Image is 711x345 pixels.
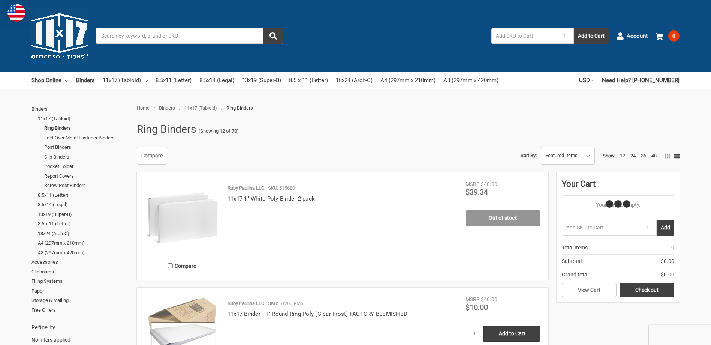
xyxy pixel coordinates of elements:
[579,72,594,88] a: USD
[242,72,281,88] a: 13x19 (Super-B)
[466,295,480,303] div: MSRP
[31,104,129,114] a: Binders
[38,210,129,219] a: 13x19 (Super-B)
[44,152,129,162] a: Clip Binders
[481,296,497,302] span: $40.00
[7,4,25,22] img: duty and tax information for United States
[31,295,129,305] a: Storage & Mailing
[31,323,129,343] div: No filters applied
[268,184,295,192] p: SKU: 515680
[31,267,129,277] a: Clipboards
[491,28,556,44] input: Add SKU to Cart
[38,190,129,200] a: 8.5x11 (Letter)
[159,105,175,111] a: Binders
[668,30,680,42] span: 0
[617,26,648,46] a: Account
[137,105,150,111] a: Home
[562,244,589,252] span: Total Items:
[38,238,129,248] a: A4 (297mm x 210mm)
[661,271,674,279] span: $0.00
[226,105,253,111] span: Ring Binders
[649,325,711,345] iframe: Google Customer Reviews
[627,32,648,40] span: Account
[466,303,488,312] span: $10.00
[657,220,674,235] button: Add
[31,305,129,315] a: Free Offers
[145,180,220,255] img: 11x17 1" White Poly Binder 2-pack
[76,72,95,88] a: Binders
[31,8,88,64] img: 11x17.com
[44,171,129,181] a: Report Covers
[562,257,583,265] span: Subtotal:
[96,28,283,44] input: Search by keyword, brand or SKU
[466,210,540,226] a: Out of stock
[661,257,674,265] span: $0.00
[603,153,615,159] span: Show
[289,72,328,88] a: 8.5 x 11 (Letter)
[31,323,129,332] h5: Refine by
[651,153,657,159] a: 48
[466,180,480,188] div: MSRP
[671,244,674,252] span: 0
[228,300,265,307] p: Ruby Paulina LLC.
[521,150,537,161] label: Sort By:
[31,276,129,286] a: Filing Systems
[199,127,239,135] span: (Showing 12 of 70)
[620,283,674,297] a: Check out
[31,72,68,88] a: Shop Online
[641,153,646,159] a: 36
[156,72,192,88] a: 8.5x11 (Letter)
[602,72,680,88] a: Need Help? [PHONE_NUMBER]
[44,181,129,190] a: Screw Post Binders
[38,219,129,229] a: 8.5 x 11 (Letter)
[268,300,304,307] p: SKU: 512608-MS
[184,105,217,111] a: 11x17 (Tabloid)
[44,142,129,152] a: Post Binders
[44,133,129,143] a: Fold-Over Metal Fastener Binders
[562,178,674,196] div: Your Cart
[630,153,636,159] a: 24
[481,181,497,187] span: $40.00
[574,28,609,44] button: Add to Cart
[31,286,129,296] a: Paper
[466,187,488,196] span: $39.34
[336,72,373,88] a: 18x24 (Arch-C)
[443,72,498,88] a: A3 (297mm x 420mm)
[168,263,173,268] input: Compare
[145,259,220,272] label: Compare
[228,195,315,202] a: 11x17 1" White Poly Binder 2-pack
[44,123,129,133] a: Ring Binders
[620,153,625,159] a: 12
[380,72,436,88] a: A4 (297mm x 210mm)
[228,310,407,317] a: 11x17 Binder - 1" Round Ring Poly (Clear Frost) FACTORY BLEMISHED
[483,326,540,342] input: Add to Cart
[656,26,680,46] a: 0
[562,220,639,235] input: Add SKU to Cart
[44,162,129,171] a: Pocket Folder
[38,229,129,238] a: 18x24 (Arch-C)
[137,147,167,165] a: Compare
[137,120,196,139] h1: Ring Binders
[562,271,590,279] span: Grand total:
[38,114,129,124] a: 11x17 (Tabloid)
[228,184,265,192] p: Ruby Paulina LLC.
[103,72,148,88] a: 11x17 (Tabloid)
[38,248,129,258] a: A3 (297mm x 420mm)
[31,257,129,267] a: Accessories
[38,200,129,210] a: 8.5x14 (Legal)
[199,72,234,88] a: 8.5x14 (Legal)
[562,283,617,297] a: View Cart
[562,201,674,209] p: Your Cart Is Empty.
